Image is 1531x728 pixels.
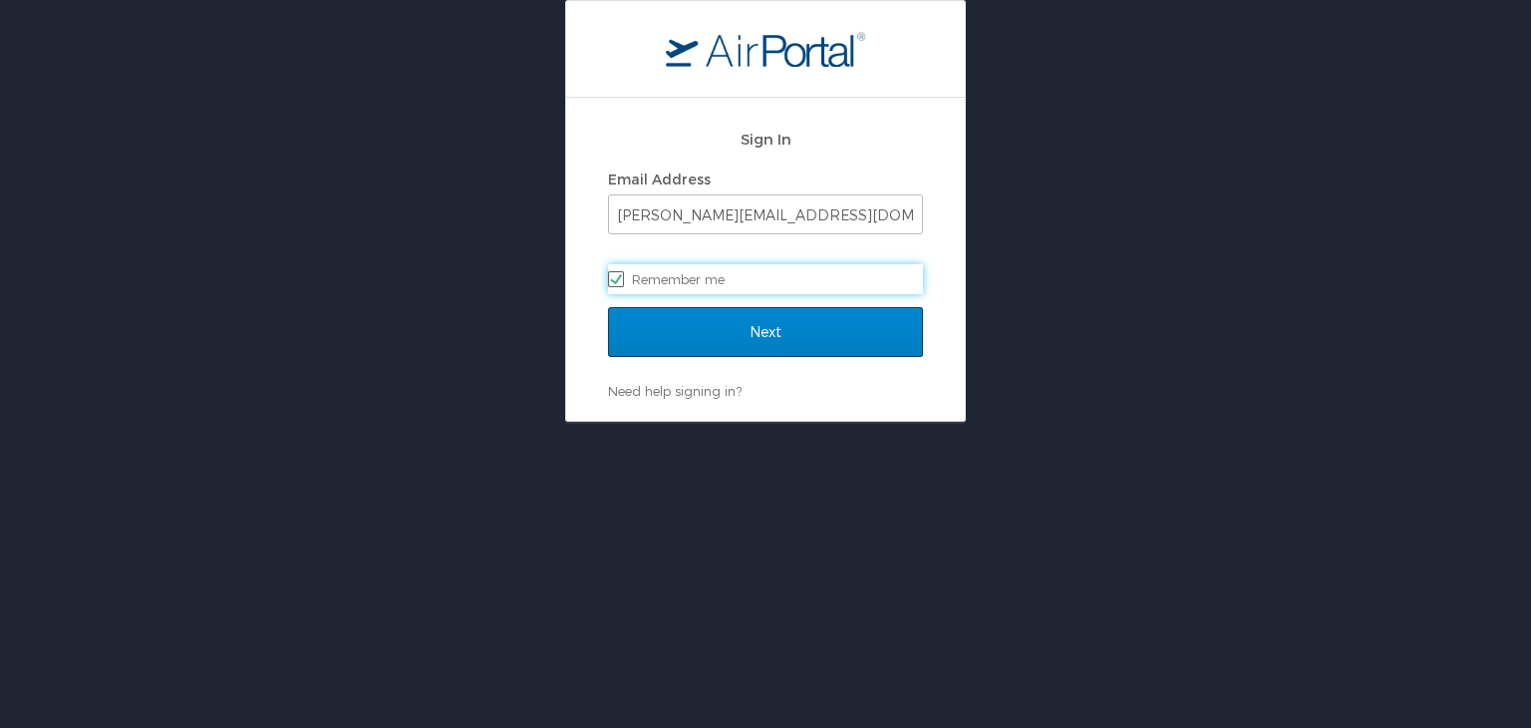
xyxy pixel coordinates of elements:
label: Remember me [608,264,923,294]
img: logo [666,31,865,67]
h2: Sign In [608,128,923,151]
label: Email Address [608,171,711,187]
input: Next [608,307,923,357]
a: Need help signing in? [608,383,742,399]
